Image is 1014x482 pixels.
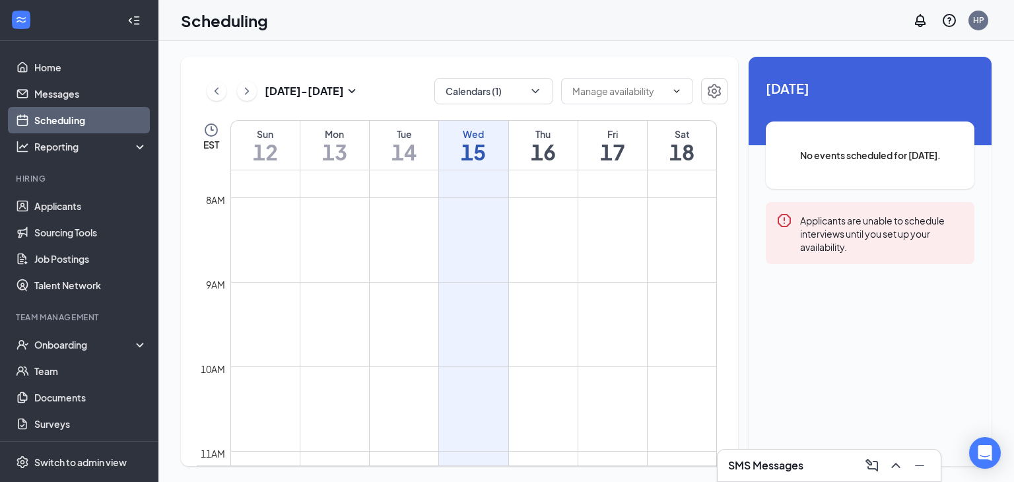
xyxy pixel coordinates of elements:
a: Sourcing Tools [34,219,147,246]
a: October 12, 2025 [231,121,300,170]
a: October 16, 2025 [509,121,578,170]
svg: SmallChevronDown [344,83,360,99]
a: October 13, 2025 [300,121,369,170]
button: ChevronLeft [207,81,226,101]
h1: 13 [300,141,369,163]
div: 9am [203,277,228,292]
div: Tue [370,127,438,141]
svg: Analysis [16,140,29,153]
div: Onboarding [34,338,136,351]
a: Team [34,358,147,384]
div: HP [973,15,984,26]
svg: Error [776,213,792,228]
a: Applicants [34,193,147,219]
div: Thu [509,127,578,141]
span: EST [203,138,219,151]
svg: UserCheck [16,338,29,351]
div: 8am [203,193,228,207]
div: Team Management [16,312,145,323]
div: Fri [578,127,647,141]
a: Documents [34,384,147,411]
svg: Minimize [912,458,928,473]
svg: ChevronDown [529,85,542,98]
a: October 15, 2025 [439,121,508,170]
svg: ComposeMessage [864,458,880,473]
a: Home [34,54,147,81]
div: Mon [300,127,369,141]
h1: 17 [578,141,647,163]
h1: 16 [509,141,578,163]
div: 10am [198,362,228,376]
svg: QuestionInfo [941,13,957,28]
span: No events scheduled for [DATE]. [792,148,948,162]
a: Surveys [34,411,147,437]
a: Messages [34,81,147,107]
a: Scheduling [34,107,147,133]
span: [DATE] [766,78,974,98]
h1: 18 [648,141,716,163]
h1: 14 [370,141,438,163]
a: Talent Network [34,272,147,298]
svg: Notifications [912,13,928,28]
a: October 18, 2025 [648,121,716,170]
h3: SMS Messages [728,458,803,473]
svg: Settings [16,456,29,469]
div: Sat [648,127,716,141]
button: ComposeMessage [862,455,883,476]
h1: 12 [231,141,300,163]
button: Minimize [909,455,930,476]
svg: Settings [706,83,722,99]
div: Reporting [34,140,148,153]
button: Calendars (1)ChevronDown [434,78,553,104]
div: Wed [439,127,508,141]
button: ChevronUp [885,455,906,476]
div: Hiring [16,173,145,184]
input: Manage availability [572,84,666,98]
svg: ChevronUp [888,458,904,473]
div: Sun [231,127,300,141]
h1: 15 [439,141,508,163]
div: 11am [198,446,228,461]
div: Applicants are unable to schedule interviews until you set up your availability. [800,213,964,254]
div: Open Intercom Messenger [969,437,1001,469]
h1: Scheduling [181,9,268,32]
h3: [DATE] - [DATE] [265,84,344,98]
svg: Clock [203,122,219,138]
button: ChevronRight [237,81,257,101]
div: Switch to admin view [34,456,127,469]
a: October 14, 2025 [370,121,438,170]
svg: ChevronDown [671,86,682,96]
button: Settings [701,78,727,104]
svg: ChevronLeft [210,83,223,99]
a: Job Postings [34,246,147,272]
svg: ChevronRight [240,83,253,99]
svg: WorkstreamLogo [15,13,28,26]
svg: Collapse [127,14,141,27]
a: October 17, 2025 [578,121,647,170]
